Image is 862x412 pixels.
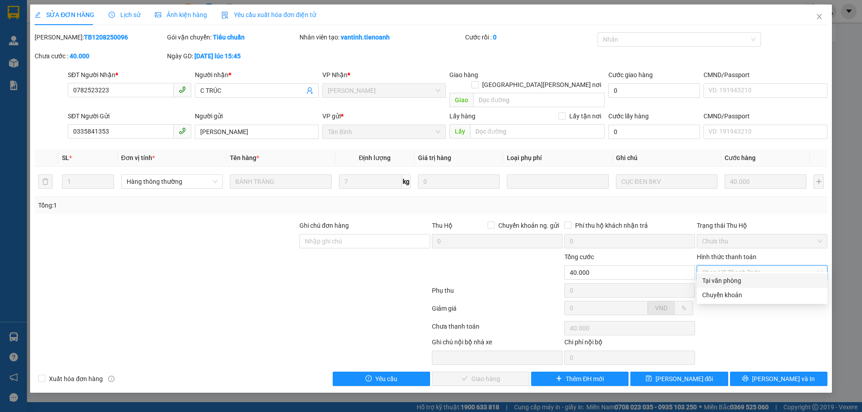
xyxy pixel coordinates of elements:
[109,11,141,18] span: Lịch sử
[556,375,562,382] span: plus
[341,34,390,41] b: vantinh.tienoanh
[431,321,563,337] div: Chưa thanh toán
[702,266,822,279] span: Chọn HT Thanh Toán
[449,113,475,120] span: Lấy hàng
[35,12,41,18] span: edit
[608,71,653,78] label: Cước giao hàng
[68,70,191,80] div: SĐT Người Nhận
[109,12,115,18] span: clock-circle
[375,374,397,384] span: Yêu cầu
[167,51,298,61] div: Ngày GD:
[697,253,756,260] label: Hình thức thanh toán
[612,149,721,167] th: Ghi chú
[752,374,815,384] span: [PERSON_NAME] và In
[814,174,823,189] button: plus
[730,372,827,386] button: printer[PERSON_NAME] và In
[299,32,463,42] div: Nhân viên tạo:
[566,374,604,384] span: Thêm ĐH mới
[697,221,827,230] div: Trạng thái Thu Hộ
[449,93,473,107] span: Giao
[195,111,318,121] div: Người gửi
[572,221,651,230] span: Phí thu hộ khách nhận trả
[333,372,430,386] button: exclamation-circleYêu cầu
[807,4,832,30] button: Close
[531,372,629,386] button: plusThêm ĐH mới
[359,154,391,161] span: Định lượng
[702,276,822,286] div: Tại văn phòng
[725,154,756,161] span: Cước hàng
[566,111,605,121] span: Lấy tận nơi
[127,175,217,188] span: Hàng thông thường
[449,124,470,139] span: Lấy
[68,111,191,121] div: SĐT Người Gửi
[402,174,411,189] span: kg
[194,52,241,60] b: [DATE] lúc 15:45
[418,174,500,189] input: 0
[725,174,806,189] input: 0
[616,174,717,189] input: Ghi Chú
[230,174,331,189] input: VD: Bàn, Ghế
[221,11,316,18] span: Yêu cầu xuất hóa đơn điện tử
[608,83,700,98] input: Cước giao hàng
[221,12,229,19] img: icon
[682,304,686,312] span: %
[322,71,347,78] span: VP Nhận
[431,304,563,319] div: Giảm giá
[35,11,94,18] span: SỬA ĐƠN HÀNG
[38,174,53,189] button: delete
[630,372,728,386] button: save[PERSON_NAME] đổi
[704,70,827,80] div: CMND/Passport
[702,290,822,300] div: Chuyển khoản
[35,51,165,61] div: Chưa cước :
[179,127,186,134] span: phone
[465,32,596,42] div: Cước rồi :
[503,149,612,167] th: Loại phụ phí
[167,32,298,42] div: Gói vận chuyển:
[564,337,695,351] div: Chi phí nội bộ
[306,87,313,94] span: user-add
[213,34,245,41] b: Tiêu chuẩn
[328,84,440,97] span: Cư Kuin
[432,372,529,386] button: checkGiao hàng
[418,154,451,161] span: Giá trị hàng
[646,375,652,382] span: save
[365,375,372,382] span: exclamation-circle
[45,374,106,384] span: Xuất hóa đơn hàng
[84,34,128,41] b: TB1208250096
[155,11,207,18] span: Ảnh kiện hàng
[608,113,649,120] label: Cước lấy hàng
[449,71,478,78] span: Giao hàng
[704,111,827,121] div: CMND/Passport
[70,52,89,60] b: 40.000
[432,337,563,351] div: Ghi chú nội bộ nhà xe
[35,32,165,42] div: [PERSON_NAME]:
[62,154,69,161] span: SL
[431,286,563,301] div: Phụ thu
[655,304,668,312] span: VND
[495,221,563,230] span: Chuyển khoản ng. gửi
[328,125,440,139] span: Tân Bình
[179,86,186,93] span: phone
[473,93,605,107] input: Dọc đường
[564,253,594,260] span: Tổng cước
[38,200,333,210] div: Tổng: 1
[432,222,453,229] span: Thu Hộ
[493,34,497,41] b: 0
[479,80,605,90] span: [GEOGRAPHIC_DATA][PERSON_NAME] nơi
[742,375,748,382] span: printer
[195,70,318,80] div: Người nhận
[299,222,349,229] label: Ghi chú đơn hàng
[608,125,700,139] input: Cước lấy hàng
[121,154,155,161] span: Đơn vị tính
[108,376,114,382] span: info-circle
[230,154,259,161] span: Tên hàng
[470,124,605,139] input: Dọc đường
[655,374,713,384] span: [PERSON_NAME] đổi
[702,234,822,248] span: Chưa thu
[816,13,823,20] span: close
[322,111,446,121] div: VP gửi
[299,234,430,248] input: Ghi chú đơn hàng
[155,12,161,18] span: picture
